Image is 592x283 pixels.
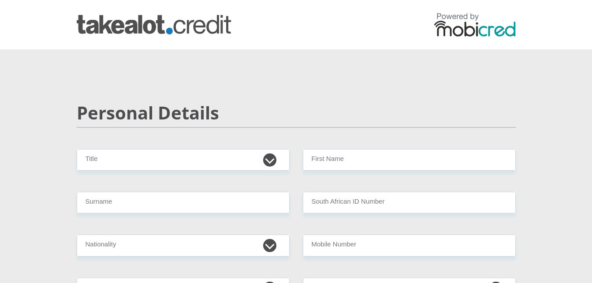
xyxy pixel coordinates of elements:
input: Contact Number [303,235,516,256]
img: takealot_credit logo [77,15,231,34]
input: First Name [303,149,516,171]
h2: Personal Details [77,102,516,123]
img: powered by mobicred logo [434,13,516,37]
input: ID Number [303,192,516,213]
input: Surname [77,192,290,213]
